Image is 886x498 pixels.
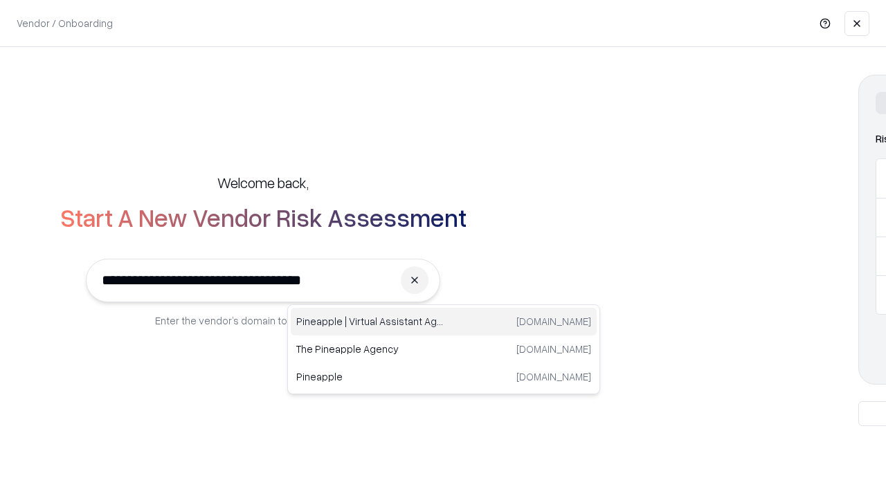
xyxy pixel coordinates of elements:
h2: Start A New Vendor Risk Assessment [60,203,467,231]
p: Pineapple [296,369,444,384]
h5: Welcome back, [217,173,309,192]
p: The Pineapple Agency [296,342,444,356]
p: [DOMAIN_NAME] [516,369,591,384]
div: Suggestions [287,304,600,394]
p: [DOMAIN_NAME] [516,342,591,356]
p: Vendor / Onboarding [17,16,113,30]
p: Enter the vendor’s domain to begin onboarding [155,313,371,328]
p: Pineapple | Virtual Assistant Agency [296,314,444,329]
p: [DOMAIN_NAME] [516,314,591,329]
